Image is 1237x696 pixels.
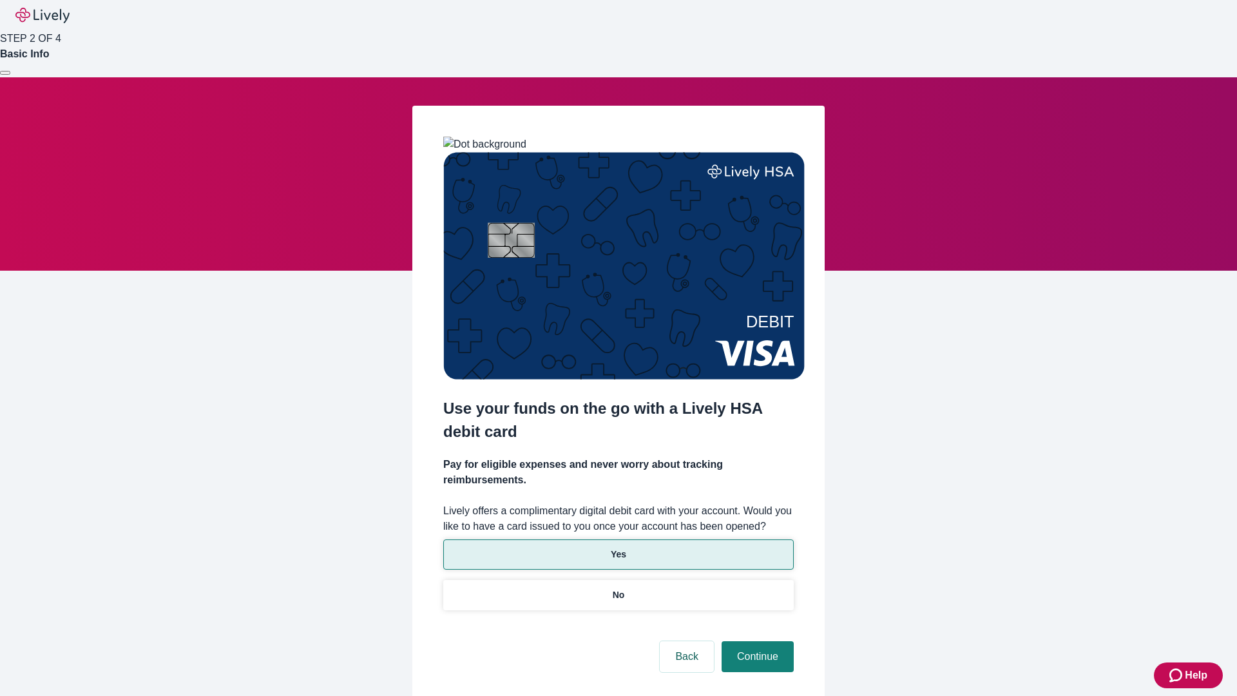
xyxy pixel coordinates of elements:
[443,457,794,488] h4: Pay for eligible expenses and never worry about tracking reimbursements.
[613,588,625,602] p: No
[611,548,626,561] p: Yes
[1185,668,1207,683] span: Help
[1169,668,1185,683] svg: Zendesk support icon
[443,503,794,534] label: Lively offers a complimentary digital debit card with your account. Would you like to have a card...
[1154,662,1223,688] button: Zendesk support iconHelp
[443,539,794,570] button: Yes
[722,641,794,672] button: Continue
[15,8,70,23] img: Lively
[660,641,714,672] button: Back
[443,152,805,380] img: Debit card
[443,580,794,610] button: No
[443,397,794,443] h2: Use your funds on the go with a Lively HSA debit card
[443,137,526,152] img: Dot background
